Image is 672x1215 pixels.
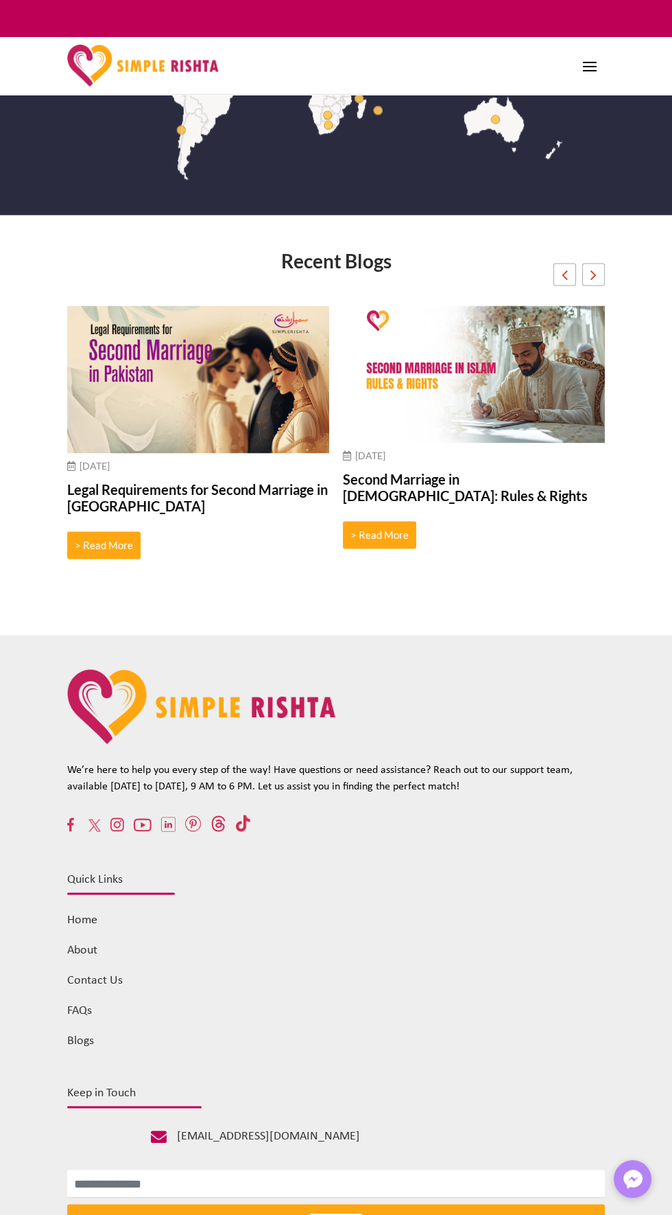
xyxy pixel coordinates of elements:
[80,460,110,472] time: [DATE]
[343,299,605,567] div: 9 / 10
[67,1004,92,1017] a: FAQs
[67,1034,94,1047] a: Blogs
[67,1087,605,1106] h4: Keep in Touch
[553,263,576,286] div: Previous slide
[67,943,97,956] a: About
[67,734,336,745] a: Simple rishta logo
[67,669,336,743] img: website-logo-pink-orange
[343,471,605,504] a: Second Marriage in [DEMOGRAPHIC_DATA]: Rules & Rights
[67,913,97,926] a: Home
[67,481,329,514] a: Legal Requirements for Second Marriage in [GEOGRAPHIC_DATA]
[67,299,329,577] div: 8 / 10
[619,1166,647,1193] img: Messenger
[67,764,573,791] span: We’re here to help you every step of the way! Have questions or need assistance? Reach out to our...
[582,263,605,286] div: Next slide
[67,253,605,270] p: Recent Blogs
[67,305,329,453] img: Second Marriage in Pakistan
[67,873,605,892] h4: Quick Links
[67,531,141,559] a: > Read More
[177,1129,360,1142] span: [EMAIL_ADDRESS][DOMAIN_NAME]
[343,305,605,443] img: Second Marriage in Islam
[67,973,123,986] a: Contact Us
[343,521,416,548] a: > Read More
[151,1129,167,1144] span: 
[355,450,385,461] time: [DATE]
